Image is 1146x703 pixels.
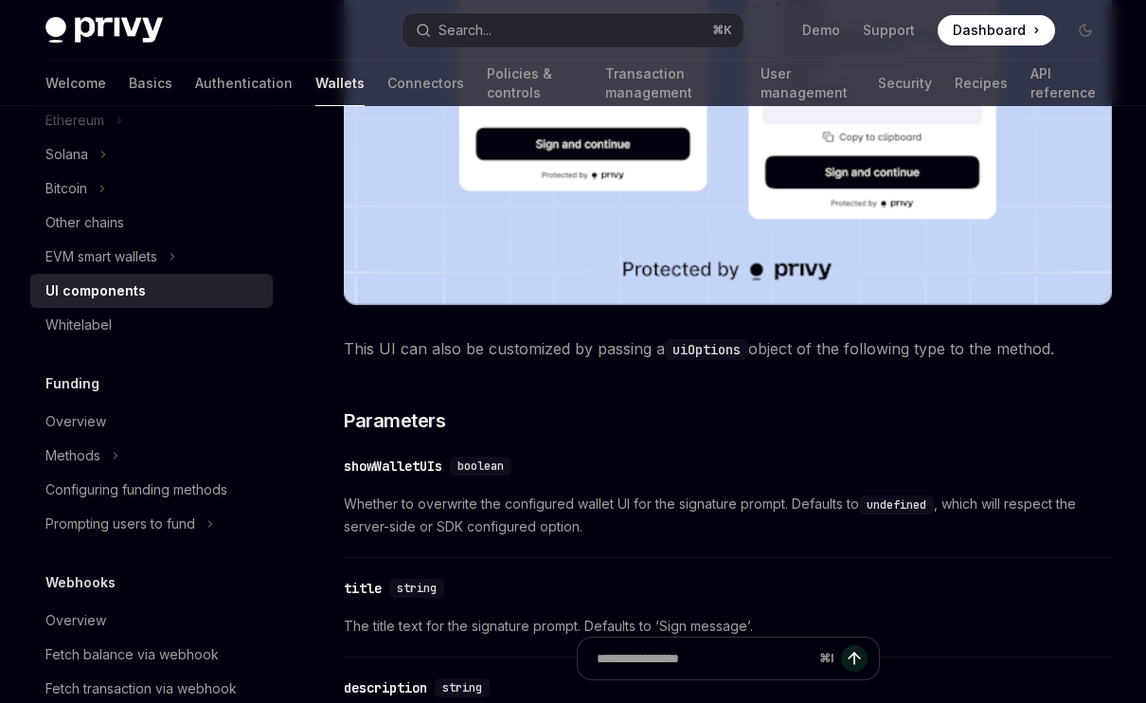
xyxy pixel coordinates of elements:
[45,372,99,395] h5: Funding
[45,513,195,535] div: Prompting users to fund
[45,61,106,106] a: Welcome
[45,314,112,336] div: Whitelabel
[45,677,237,700] div: Fetch transaction via webhook
[344,407,445,434] span: Parameters
[30,274,273,308] a: UI components
[30,439,273,473] button: Toggle Methods section
[712,23,732,38] span: ⌘ K
[195,61,293,106] a: Authentication
[605,61,738,106] a: Transaction management
[761,61,855,106] a: User management
[30,638,273,672] a: Fetch balance via webhook
[953,21,1026,40] span: Dashboard
[45,609,106,632] div: Overview
[802,21,840,40] a: Demo
[30,604,273,638] a: Overview
[45,279,146,302] div: UI components
[344,615,1112,638] span: The title text for the signature prompt. Defaults to ‘Sign message’.
[344,335,1112,362] span: This UI can also be customized by passing a object of the following type to the method.
[45,478,227,501] div: Configuring funding methods
[45,143,88,166] div: Solana
[955,61,1008,106] a: Recipes
[30,507,273,541] button: Toggle Prompting users to fund section
[457,459,504,474] span: boolean
[878,61,932,106] a: Security
[129,61,172,106] a: Basics
[344,457,442,476] div: showWalletUIs
[863,21,915,40] a: Support
[45,444,100,467] div: Methods
[45,410,106,433] div: Overview
[487,61,582,106] a: Policies & controls
[30,137,273,171] button: Toggle Solana section
[30,473,273,507] a: Configuring funding methods
[344,493,1112,538] span: Whether to overwrite the configured wallet UI for the signature prompt. Defaults to , which will ...
[45,17,163,44] img: dark logo
[45,211,124,234] div: Other chains
[30,171,273,206] button: Toggle Bitcoin section
[439,19,492,42] div: Search...
[30,206,273,240] a: Other chains
[387,61,464,106] a: Connectors
[30,308,273,342] a: Whitelabel
[859,496,934,514] code: undefined
[344,579,382,598] div: title
[45,177,87,200] div: Bitcoin
[1030,61,1101,106] a: API reference
[397,581,437,596] span: string
[403,13,744,47] button: Open search
[938,15,1055,45] a: Dashboard
[45,643,219,666] div: Fetch balance via webhook
[597,638,812,679] input: Ask a question...
[1070,15,1101,45] button: Toggle dark mode
[315,61,365,106] a: Wallets
[665,339,748,360] code: uiOptions
[30,240,273,274] button: Toggle EVM smart wallets section
[30,405,273,439] a: Overview
[45,245,157,268] div: EVM smart wallets
[45,571,116,594] h5: Webhooks
[841,645,868,672] button: Send message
